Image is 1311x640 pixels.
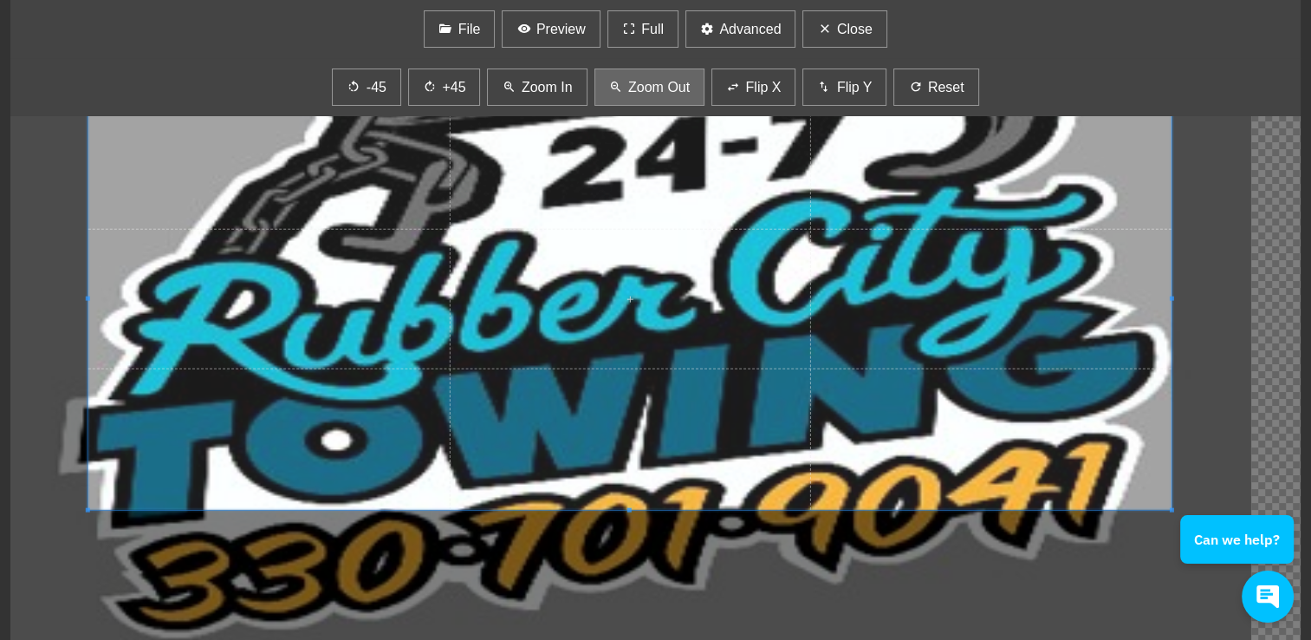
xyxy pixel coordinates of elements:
[367,77,386,98] span: -45
[745,77,781,98] span: Flip X
[536,19,586,40] span: Preview
[594,69,705,106] button: Zoom Out
[1169,467,1311,640] iframe: Conversations
[408,69,481,106] button: +45
[893,69,978,106] button: Reset
[837,19,873,40] span: Close
[711,69,795,106] button: Flip X
[607,10,678,48] button: Full
[502,10,600,48] button: Preview
[458,19,481,40] span: File
[685,10,796,48] button: Advanced
[442,77,465,98] span: +45
[522,77,573,98] span: Zoom In
[628,77,690,98] span: Zoom Out
[928,77,964,98] span: Reset
[837,77,873,98] span: Flip Y
[641,19,664,40] span: Full
[332,69,401,106] button: -45
[802,69,886,106] button: Flip Y
[719,19,781,40] span: Advanced
[487,69,587,106] button: Zoom In
[424,10,495,48] button: File
[802,10,886,48] button: Close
